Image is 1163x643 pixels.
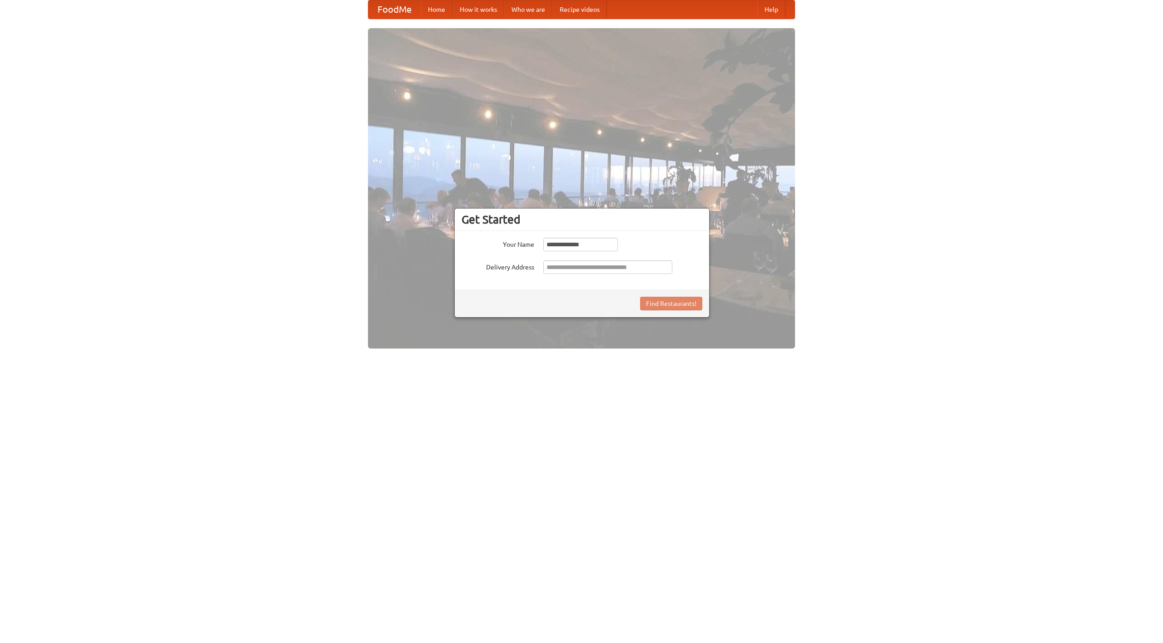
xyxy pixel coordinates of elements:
a: How it works [452,0,504,19]
label: Delivery Address [462,260,534,272]
a: FoodMe [368,0,421,19]
a: Recipe videos [552,0,607,19]
label: Your Name [462,238,534,249]
button: Find Restaurants! [640,297,702,310]
a: Home [421,0,452,19]
h3: Get Started [462,213,702,226]
a: Help [757,0,785,19]
a: Who we are [504,0,552,19]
